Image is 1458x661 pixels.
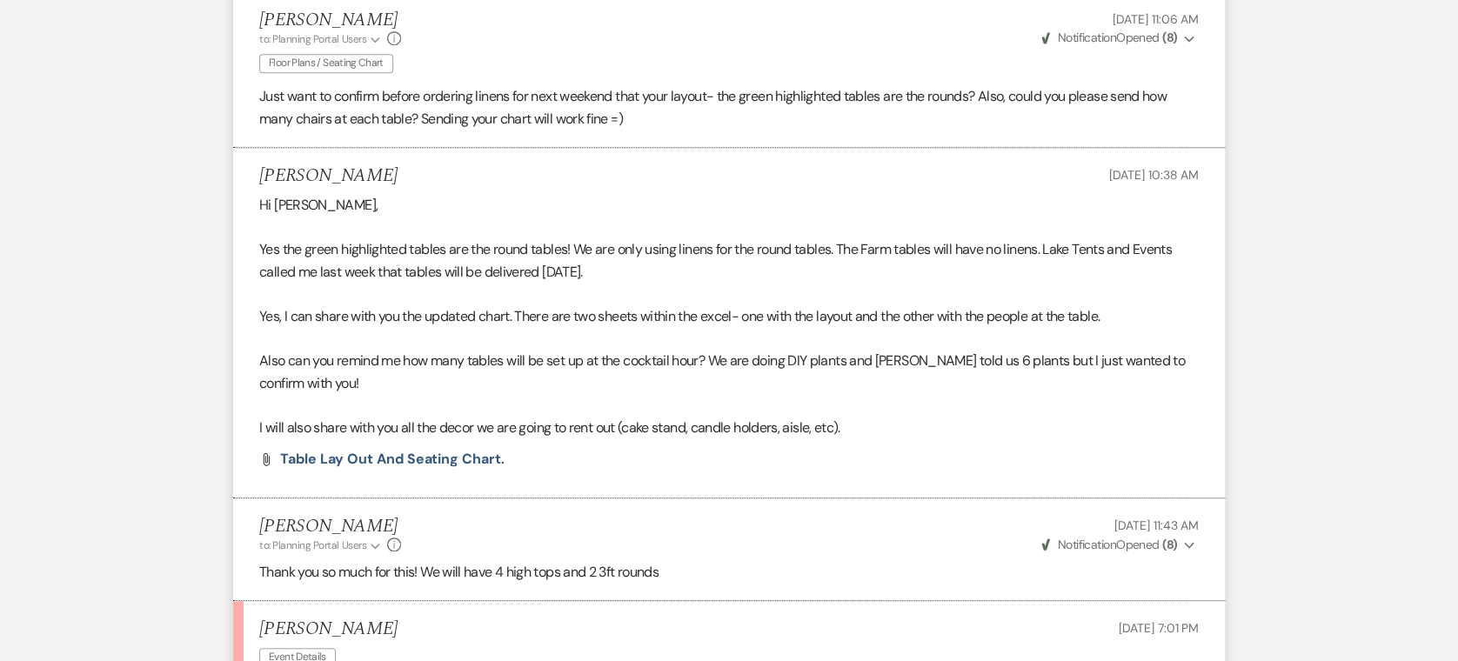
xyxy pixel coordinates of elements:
[1041,30,1177,45] span: Opened
[259,618,398,640] h5: [PERSON_NAME]
[1162,30,1177,45] strong: ( 8 )
[1041,537,1177,552] span: Opened
[1039,29,1199,47] button: NotificationOpened (8)
[259,537,383,553] button: to: Planning Portal Users
[280,450,504,468] span: Table Lay out and seating chart.
[1039,536,1199,554] button: NotificationOpened (8)
[259,194,1199,217] p: Hi [PERSON_NAME],
[1162,537,1177,552] strong: ( 8 )
[259,10,402,31] h5: [PERSON_NAME]
[259,561,1199,584] p: Thank you so much for this! We will have 4 high tops and 2 3ft rounds
[280,452,504,466] a: Table Lay out and seating chart.
[259,238,1199,283] p: Yes the green highlighted tables are the round tables! We are only using linens for the round tab...
[259,538,366,552] span: to: Planning Portal Users
[1113,11,1199,27] span: [DATE] 11:06 AM
[259,516,401,537] h5: [PERSON_NAME]
[259,85,1199,130] p: Just want to confirm before ordering linens for next weekend that your layout- the green highligh...
[259,32,366,46] span: to: Planning Portal Users
[259,350,1199,394] p: Also can you remind me how many tables will be set up at the cocktail hour? We are doing DIY plan...
[259,165,398,187] h5: [PERSON_NAME]
[259,417,1199,439] p: I will also share with you all the decor we are going to rent out (cake stand, candle holders, ai...
[259,54,393,72] span: Floor Plans / Seating Chart
[1057,30,1115,45] span: Notification
[259,31,383,47] button: to: Planning Portal Users
[259,305,1199,328] p: Yes, I can share with you the updated chart. There are two sheets within the excel- one with the ...
[1119,620,1199,636] span: [DATE] 7:01 PM
[1057,537,1115,552] span: Notification
[1109,167,1199,183] span: [DATE] 10:38 AM
[1114,517,1199,533] span: [DATE] 11:43 AM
